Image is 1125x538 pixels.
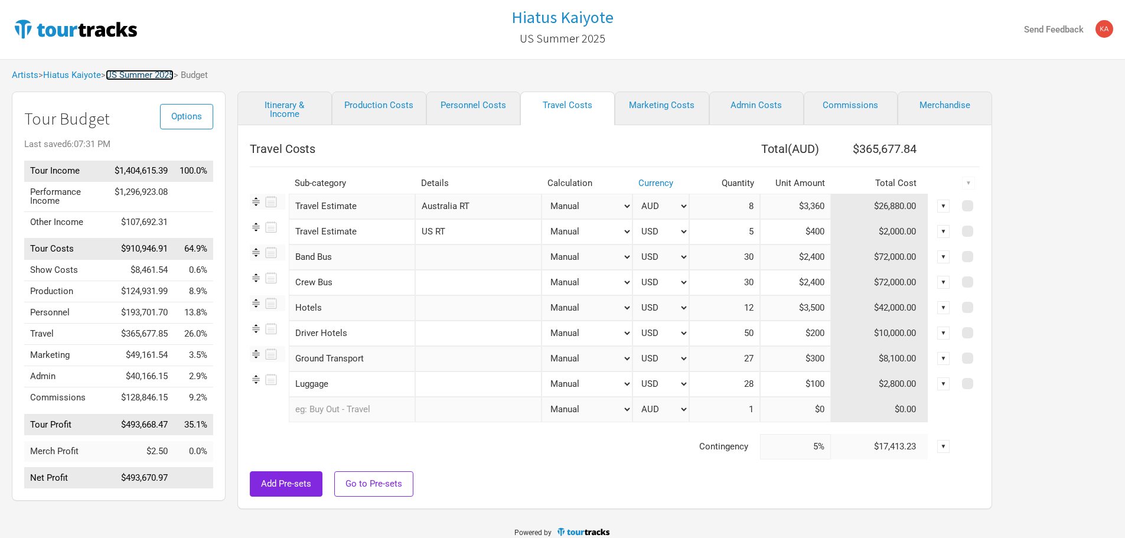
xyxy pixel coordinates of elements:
button: Go to Pre-sets [334,471,413,497]
th: Quantity [689,173,760,194]
td: Marketing as % of Tour Income [174,345,213,366]
input: eg: Buy Out - Travel [289,397,415,422]
div: Travel Estimate [289,194,415,219]
td: $42,000.00 [831,295,928,321]
td: Personnel as % of Tour Income [174,302,213,324]
a: Hiatus Kaiyote [511,8,614,27]
th: Total Cost [831,173,928,194]
strong: Send Feedback [1024,24,1084,35]
span: Add Pre-sets [261,478,311,489]
div: Last saved 6:07:31 PM [24,140,213,149]
img: Re-order [250,373,262,386]
td: Travel [24,324,109,345]
div: ▼ [937,250,950,263]
td: $493,668.47 [109,414,174,435]
button: Options [160,104,213,129]
img: Re-order [250,221,262,233]
a: Admin Costs [709,92,804,125]
div: ▼ [937,301,950,314]
span: Powered by [514,529,552,537]
td: $1,296,923.08 [109,181,174,211]
td: Commissions [24,387,109,409]
div: ▼ [937,440,950,453]
td: $193,701.70 [109,302,174,324]
a: Travel Costs [520,92,615,125]
input: US RT [415,219,542,244]
td: $2,800.00 [831,371,928,397]
div: ▼ [937,352,950,365]
td: $0.00 [831,397,928,422]
td: Marketing [24,345,109,366]
td: Commissions as % of Tour Income [174,387,213,409]
td: $365,677.85 [109,324,174,345]
td: Merch Profit [24,441,109,462]
td: Contingency [250,434,760,459]
td: Admin as % of Tour Income [174,366,213,387]
h1: Hiatus Kaiyote [511,6,614,28]
div: ▼ [937,377,950,390]
a: US Summer 2025 [520,26,605,51]
th: $365,677.84 [831,137,928,161]
td: $124,931.99 [109,281,174,302]
img: Re-order [250,272,262,284]
td: $26,880.00 [831,194,928,219]
div: Travel Estimate [289,219,415,244]
div: ▼ [937,327,950,340]
img: Re-order [250,348,262,360]
div: Hotels [289,295,415,321]
td: $10,000.00 [831,321,928,346]
th: Sub-category [289,173,415,194]
button: Add Pre-sets [250,471,322,497]
td: Tour Profit as % of Tour Income [174,414,213,435]
td: Admin [24,366,109,387]
td: $49,161.54 [109,345,174,366]
td: Other Income [24,211,109,233]
div: Driver Hotels [289,321,415,346]
img: TourTracks [12,17,139,41]
td: Tour Costs as % of Tour Income [174,239,213,260]
div: Band Bus [289,244,415,270]
td: Tour Costs [24,239,109,260]
td: Show Costs [24,260,109,281]
td: Performance Income as % of Tour Income [174,181,213,211]
div: ▼ [937,225,950,238]
img: Re-order [250,322,262,335]
td: $40,166.15 [109,366,174,387]
td: $107,692.31 [109,211,174,233]
span: > Budget [174,71,208,80]
input: Australia RT [415,194,542,219]
th: Unit Amount [760,173,831,194]
th: Calculation [542,173,632,194]
div: Crew Bus [289,270,415,295]
h2: US Summer 2025 [520,32,605,45]
td: Show Costs as % of Tour Income [174,260,213,281]
td: $17,413.23 [831,434,928,459]
td: $2,000.00 [831,219,928,244]
td: Tour Income as % of Tour Income [174,161,213,182]
span: Go to Pre-sets [345,478,402,489]
a: US Summer 2025 [106,70,174,80]
a: Currency [638,178,673,188]
span: Options [171,111,202,122]
td: Performance Income [24,181,109,211]
td: Merch Profit as % of Tour Income [174,441,213,462]
td: $72,000.00 [831,270,928,295]
img: TourTracks [556,527,611,537]
a: Hiatus Kaiyote [43,70,101,80]
img: kavisha [1095,20,1113,38]
th: Total ( AUD ) [689,137,831,161]
a: Artists [12,70,38,80]
div: Luggage [289,371,415,397]
td: $128,846.15 [109,387,174,409]
td: $72,000.00 [831,244,928,270]
td: Production as % of Tour Income [174,281,213,302]
div: ▼ [962,177,975,190]
td: Tour Profit [24,414,109,435]
td: $2.50 [109,441,174,462]
td: $910,946.91 [109,239,174,260]
a: Personnel Costs [426,92,521,125]
h1: Tour Budget [24,110,213,128]
td: $8,100.00 [831,346,928,371]
td: Production [24,281,109,302]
